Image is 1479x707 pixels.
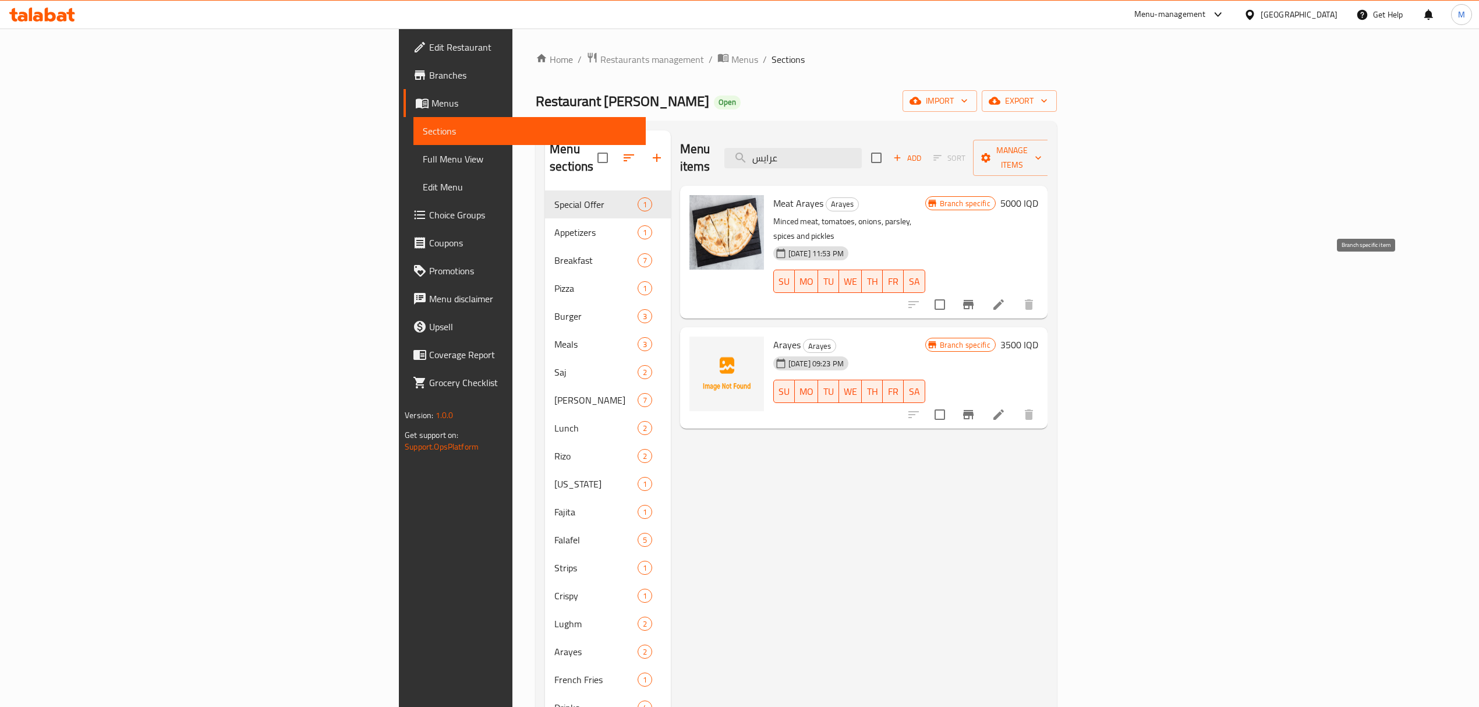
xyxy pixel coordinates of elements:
[638,674,652,685] span: 1
[545,386,671,414] div: [PERSON_NAME]7
[554,477,638,491] div: Kentucky
[773,214,925,243] p: Minced meat, tomatoes, onions, parsley, spices and pickles
[554,617,638,631] span: Lughm
[554,337,638,351] div: Meals
[926,149,973,167] span: Select section first
[545,274,671,302] div: Pizza1
[803,339,836,353] div: Arayes
[866,383,878,400] span: TH
[554,421,638,435] span: Lunch
[1134,8,1206,22] div: Menu-management
[638,395,652,406] span: 7
[638,449,652,463] div: items
[784,358,848,369] span: [DATE] 09:23 PM
[404,285,646,313] a: Menu disclaimer
[554,645,638,659] span: Arayes
[429,40,636,54] span: Edit Restaurant
[1015,291,1043,319] button: delete
[554,281,638,295] span: Pizza
[973,140,1051,176] button: Manage items
[429,348,636,362] span: Coverage Report
[554,225,638,239] span: Appetizers
[554,365,638,379] span: Saj
[554,449,638,463] span: Rizo
[908,383,920,400] span: SA
[554,197,638,211] div: Special Offer
[1015,401,1043,429] button: delete
[638,337,652,351] div: items
[904,270,925,293] button: SA
[773,270,795,293] button: SU
[773,195,823,212] span: Meat Arayes
[804,340,836,353] span: Arayes
[545,190,671,218] div: Special Offer1
[717,52,758,67] a: Menus
[545,414,671,442] div: Lunch2
[404,257,646,285] a: Promotions
[404,229,646,257] a: Coupons
[799,383,813,400] span: MO
[545,610,671,638] div: Lughm2
[818,270,839,293] button: TU
[545,526,671,554] div: Falafel5
[545,302,671,330] div: Burger3
[545,442,671,470] div: Rizo2
[405,439,479,454] a: Support.OpsPlatform
[823,383,834,400] span: TU
[545,218,671,246] div: Appetizers1
[638,673,652,687] div: items
[773,380,795,403] button: SU
[554,533,638,547] div: Falafel
[638,421,652,435] div: items
[545,246,671,274] div: Breakfast7
[404,369,646,397] a: Grocery Checklist
[554,673,638,687] span: French Fries
[799,273,813,290] span: MO
[864,146,889,170] span: Select section
[1000,337,1038,353] h6: 3500 IQD
[638,479,652,490] span: 1
[405,427,458,443] span: Get support on:
[638,253,652,267] div: items
[436,408,454,423] span: 1.0.0
[638,646,652,657] span: 2
[429,208,636,222] span: Choice Groups
[714,96,741,109] div: Open
[545,330,671,358] div: Meals3
[992,298,1006,312] a: Edit menu item
[615,144,643,172] span: Sort sections
[429,376,636,390] span: Grocery Checklist
[404,341,646,369] a: Coverage Report
[638,283,652,294] span: 1
[600,52,704,66] span: Restaurants management
[992,408,1006,422] a: Edit menu item
[404,89,646,117] a: Menus
[883,270,904,293] button: FR
[413,173,646,201] a: Edit Menu
[928,402,952,427] span: Select to update
[887,273,899,290] span: FR
[545,554,671,582] div: Strips1
[982,143,1042,172] span: Manage items
[554,309,638,323] span: Burger
[638,225,652,239] div: items
[554,505,638,519] span: Fajita
[404,33,646,61] a: Edit Restaurant
[935,198,995,209] span: Branch specific
[795,270,818,293] button: MO
[638,393,652,407] div: items
[554,477,638,491] span: [US_STATE]
[590,146,615,170] span: Select all sections
[1261,8,1338,21] div: [GEOGRAPHIC_DATA]
[889,149,926,167] span: Add item
[954,291,982,319] button: Branch-specific-item
[638,507,652,518] span: 1
[429,68,636,82] span: Branches
[638,533,652,547] div: items
[823,273,834,290] span: TU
